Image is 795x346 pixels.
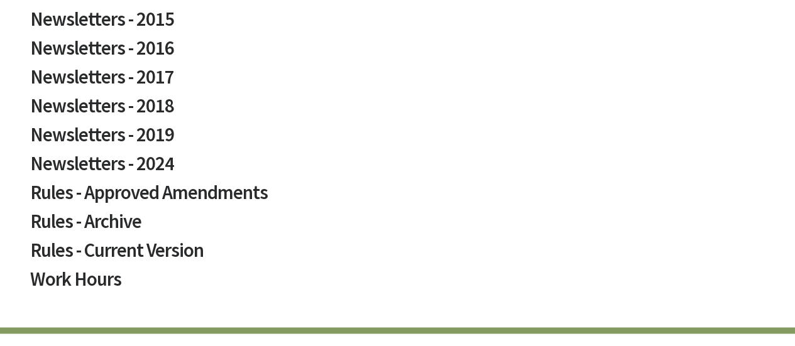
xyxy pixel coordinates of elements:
a: Rules - Archive [30,212,765,241]
a: Newsletters - 2015 [30,9,765,38]
a: Newsletters - 2017 [30,67,765,96]
a: Newsletters - 2024 [30,154,765,183]
a: Rules - Approved Amendments [30,183,765,212]
a: Work Hours [30,269,765,298]
a: Newsletters - 2018 [30,96,765,125]
a: Newsletters - 2016 [30,38,765,67]
a: Newsletters - 2019 [30,125,765,154]
a: Rules - Current Version [30,241,765,269]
